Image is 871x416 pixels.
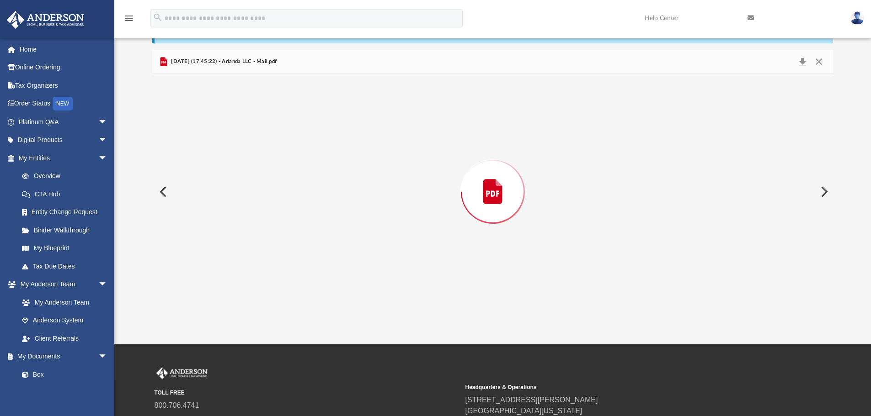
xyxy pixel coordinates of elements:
[152,179,172,205] button: Previous File
[6,76,121,95] a: Tax Organizers
[152,50,834,310] div: Preview
[123,13,134,24] i: menu
[13,365,112,384] a: Box
[169,58,277,66] span: [DATE] (17:45:22) - Arlanda LLC - Mail.pdf
[6,149,121,167] a: My Entitiesarrow_drop_down
[6,113,121,131] a: Platinum Q&Aarrow_drop_down
[13,239,117,258] a: My Blueprint
[13,311,117,330] a: Anderson System
[6,40,121,58] a: Home
[98,113,117,132] span: arrow_drop_down
[153,12,163,22] i: search
[6,58,121,77] a: Online Ordering
[13,293,112,311] a: My Anderson Team
[465,407,582,415] a: [GEOGRAPHIC_DATA][US_STATE]
[155,401,199,409] a: 800.706.4741
[465,383,770,391] small: Headquarters & Operations
[98,131,117,150] span: arrow_drop_down
[13,384,117,402] a: Meeting Minutes
[13,257,121,275] a: Tax Due Dates
[13,185,121,203] a: CTA Hub
[6,95,121,113] a: Order StatusNEW
[13,329,117,348] a: Client Referrals
[6,275,117,294] a: My Anderson Teamarrow_drop_down
[155,389,459,397] small: TOLL FREE
[155,367,209,379] img: Anderson Advisors Platinum Portal
[811,55,827,68] button: Close
[53,97,73,111] div: NEW
[850,11,864,25] img: User Pic
[13,167,121,185] a: Overview
[98,348,117,366] span: arrow_drop_down
[794,55,811,68] button: Download
[465,396,598,404] a: [STREET_ADDRESS][PERSON_NAME]
[813,179,834,205] button: Next File
[13,221,121,239] a: Binder Walkthrough
[98,149,117,168] span: arrow_drop_down
[123,17,134,24] a: menu
[13,203,121,221] a: Entity Change Request
[6,131,121,149] a: Digital Productsarrow_drop_down
[6,348,117,366] a: My Documentsarrow_drop_down
[98,275,117,294] span: arrow_drop_down
[4,11,87,29] img: Anderson Advisors Platinum Portal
